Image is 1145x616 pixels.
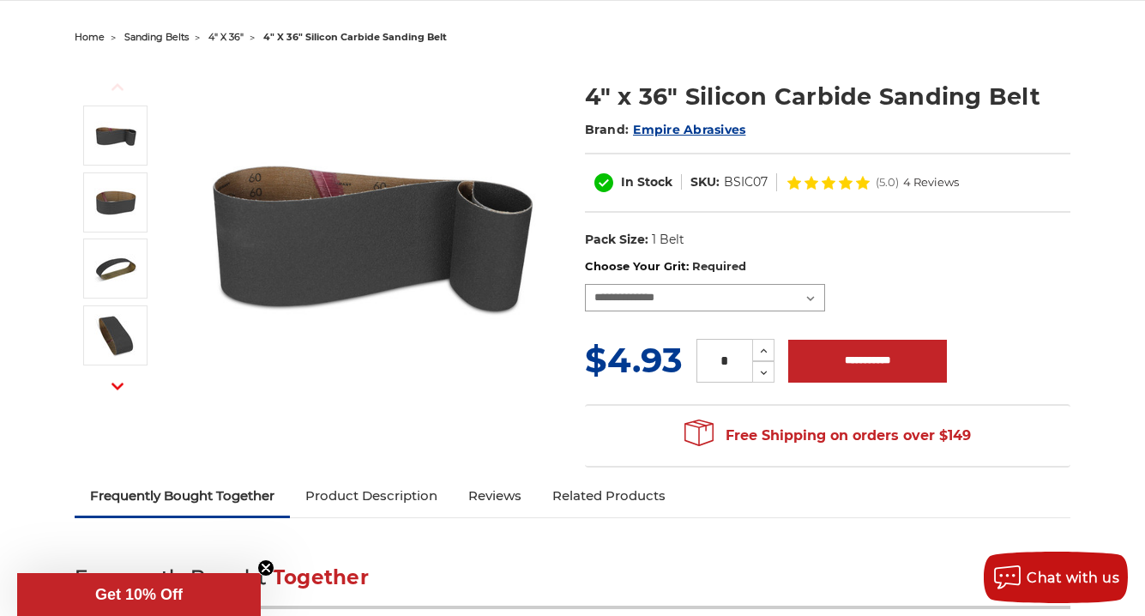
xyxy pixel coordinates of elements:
[585,122,630,137] span: Brand:
[903,177,959,188] span: 4 Reviews
[690,173,720,191] dt: SKU:
[75,477,290,515] a: Frequently Bought Together
[94,181,137,224] img: 4" x 36" Silicon Carbide Sanding Belt
[97,368,138,405] button: Next
[876,177,899,188] span: (5.0)
[984,552,1128,603] button: Chat with us
[585,231,648,249] dt: Pack Size:
[75,565,266,589] span: Frequently Bought
[724,173,768,191] dd: BSIC07
[208,31,244,43] a: 4" x 36"
[94,247,137,290] img: 4" x 36" Sanding Belt SC
[453,477,537,515] a: Reviews
[684,419,971,453] span: Free Shipping on orders over $149
[263,31,447,43] span: 4" x 36" silicon carbide sanding belt
[94,114,137,157] img: 4" x 36" Silicon Carbide File Belt
[94,314,137,357] img: 4" x 36" - Silicon Carbide Sanding Belt
[201,62,544,405] img: 4" x 36" Silicon Carbide File Belt
[290,477,453,515] a: Product Description
[97,69,138,106] button: Previous
[585,339,683,381] span: $4.93
[75,31,105,43] a: home
[652,231,684,249] dd: 1 Belt
[273,565,369,589] span: Together
[17,573,261,616] div: Get 10% OffClose teaser
[585,258,1070,275] label: Choose Your Grit:
[621,174,672,190] span: In Stock
[124,31,189,43] a: sanding belts
[95,586,183,603] span: Get 10% Off
[633,122,745,137] a: Empire Abrasives
[692,259,746,273] small: Required
[1027,570,1119,586] span: Chat with us
[585,80,1070,113] h1: 4" x 36" Silicon Carbide Sanding Belt
[537,477,681,515] a: Related Products
[257,559,274,577] button: Close teaser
